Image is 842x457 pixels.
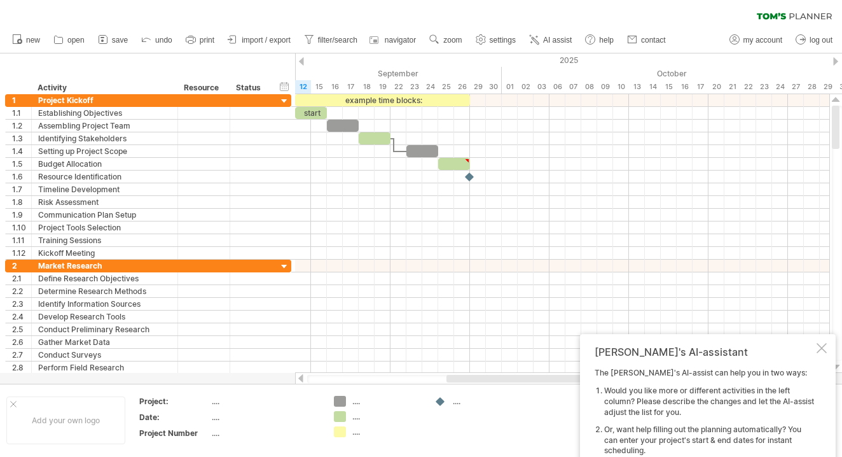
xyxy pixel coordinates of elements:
[38,311,171,323] div: Develop Research Tools
[426,32,466,48] a: zoom
[38,196,171,208] div: Risk Assessment
[12,107,31,119] div: 1.1
[38,132,171,144] div: Identifying Stakeholders
[724,80,740,94] div: Tuesday, 21 October 2025
[139,428,209,439] div: Project Number
[38,209,171,221] div: Communication Plan Setup
[183,32,218,48] a: print
[12,132,31,144] div: 1.3
[12,221,31,234] div: 1.10
[38,247,171,259] div: Kickoff Meeting
[502,80,518,94] div: Wednesday, 1 October 2025
[12,234,31,246] div: 1.11
[486,80,502,94] div: Tuesday, 30 September 2025
[624,32,670,48] a: contact
[470,80,486,94] div: Monday, 29 September 2025
[12,158,31,170] div: 1.5
[12,171,31,183] div: 1.6
[595,346,814,358] div: [PERSON_NAME]'s AI-assistant
[549,80,565,94] div: Monday, 6 October 2025
[12,323,31,335] div: 2.5
[224,32,294,48] a: import / export
[212,428,319,439] div: ....
[792,32,836,48] a: log out
[139,412,209,423] div: Date:
[385,36,416,45] span: navigator
[629,80,645,94] div: Monday, 13 October 2025
[12,120,31,132] div: 1.2
[406,80,422,94] div: Tuesday, 23 September 2025
[453,396,522,407] div: ....
[6,397,125,444] div: Add your own logo
[38,234,171,246] div: Training Sessions
[526,32,576,48] a: AI assist
[38,158,171,170] div: Budget Allocation
[242,36,291,45] span: import / export
[726,32,786,48] a: my account
[152,67,502,80] div: September 2025
[12,311,31,323] div: 2.4
[352,396,422,407] div: ....
[212,396,319,407] div: ....
[12,298,31,310] div: 2.3
[38,336,171,348] div: Gather Market Data
[12,196,31,208] div: 1.8
[518,80,534,94] div: Thursday, 2 October 2025
[38,171,171,183] div: Resource Identification
[12,260,31,272] div: 2
[318,36,357,45] span: filter/search
[708,80,724,94] div: Monday, 20 October 2025
[597,80,613,94] div: Thursday, 9 October 2025
[641,36,666,45] span: contact
[772,80,788,94] div: Friday, 24 October 2025
[212,412,319,423] div: ....
[343,80,359,94] div: Wednesday, 17 September 2025
[582,32,618,48] a: help
[661,80,677,94] div: Wednesday, 15 October 2025
[604,386,814,418] li: Would you like more or different activities in the left column? Please describe the changes and l...
[473,32,520,48] a: settings
[543,36,572,45] span: AI assist
[295,94,470,106] div: example time blocks:
[788,80,804,94] div: Monday, 27 October 2025
[359,80,375,94] div: Thursday, 18 September 2025
[301,32,361,48] a: filter/search
[295,107,327,119] div: start
[38,120,171,132] div: Assembling Project Team
[236,81,264,94] div: Status
[38,183,171,195] div: Timeline Development
[12,336,31,348] div: 2.6
[740,80,756,94] div: Wednesday, 22 October 2025
[693,80,708,94] div: Friday, 17 October 2025
[490,36,516,45] span: settings
[311,80,327,94] div: Monday, 15 September 2025
[38,260,171,272] div: Market Research
[38,107,171,119] div: Establishing Objectives
[184,81,223,94] div: Resource
[138,32,176,48] a: undo
[12,272,31,285] div: 2.1
[38,323,171,335] div: Conduct Preliminary Research
[534,80,549,94] div: Friday, 3 October 2025
[38,94,171,106] div: Project Kickoff
[352,426,422,437] div: ....
[443,36,462,45] span: zoom
[38,362,171,374] div: Perform Field Research
[645,80,661,94] div: Tuesday, 14 October 2025
[38,221,171,234] div: Project Tools Selection
[613,80,629,94] div: Friday, 10 October 2025
[604,425,814,456] li: Or, want help filling out the planning automatically? You can enter your project's start & end da...
[67,36,85,45] span: open
[327,80,343,94] div: Tuesday, 16 September 2025
[756,80,772,94] div: Thursday, 23 October 2025
[295,80,311,94] div: Friday, 12 September 2025
[810,36,832,45] span: log out
[38,349,171,361] div: Conduct Surveys
[38,272,171,285] div: Define Research Objectives
[422,80,438,94] div: Wednesday, 24 September 2025
[820,80,836,94] div: Wednesday, 29 October 2025
[112,36,128,45] span: save
[155,36,172,45] span: undo
[368,32,420,48] a: navigator
[438,80,454,94] div: Thursday, 25 September 2025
